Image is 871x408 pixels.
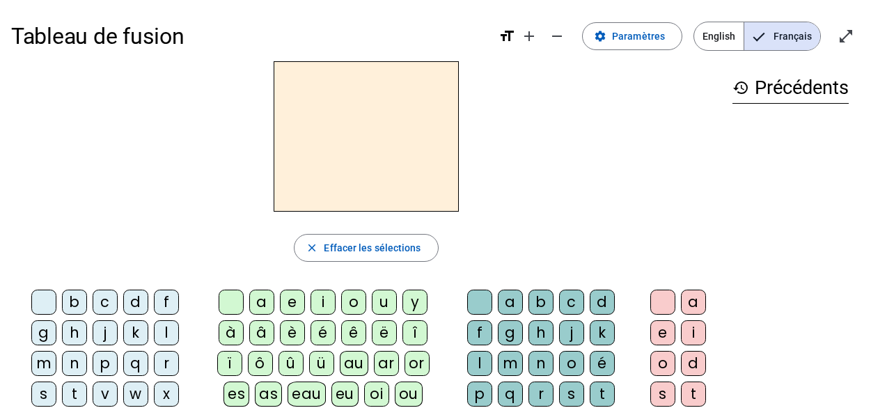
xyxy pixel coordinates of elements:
mat-icon: close [306,242,318,254]
div: â [249,320,274,345]
div: i [681,320,706,345]
div: t [62,382,87,407]
div: g [31,320,56,345]
div: o [650,351,675,376]
div: w [123,382,148,407]
div: eu [331,382,359,407]
div: r [154,351,179,376]
span: English [694,22,744,50]
div: h [528,320,554,345]
div: j [93,320,118,345]
button: Augmenter la taille de la police [515,22,543,50]
div: à [219,320,244,345]
div: t [681,382,706,407]
div: ü [309,351,334,376]
div: s [31,382,56,407]
div: j [559,320,584,345]
mat-icon: settings [594,30,606,42]
div: ê [341,320,366,345]
div: k [590,320,615,345]
div: q [498,382,523,407]
div: s [559,382,584,407]
div: r [528,382,554,407]
div: d [123,290,148,315]
div: û [278,351,304,376]
div: é [590,351,615,376]
mat-icon: format_size [499,28,515,45]
div: c [559,290,584,315]
div: é [311,320,336,345]
mat-icon: add [521,28,537,45]
span: Paramètres [612,28,665,45]
div: ï [217,351,242,376]
div: î [402,320,427,345]
div: l [154,320,179,345]
h3: Précédents [732,72,849,104]
button: Diminuer la taille de la police [543,22,571,50]
div: è [280,320,305,345]
mat-icon: open_in_full [838,28,854,45]
div: g [498,320,523,345]
div: es [223,382,249,407]
div: h [62,320,87,345]
span: Français [744,22,820,50]
div: d [590,290,615,315]
div: b [528,290,554,315]
div: a [498,290,523,315]
div: k [123,320,148,345]
div: s [650,382,675,407]
div: f [467,320,492,345]
div: n [528,351,554,376]
div: d [681,351,706,376]
div: e [280,290,305,315]
div: q [123,351,148,376]
button: Entrer en plein écran [832,22,860,50]
div: v [93,382,118,407]
mat-icon: remove [549,28,565,45]
span: Effacer les sélections [324,240,421,256]
div: ar [374,351,399,376]
div: t [590,382,615,407]
button: Paramètres [582,22,682,50]
div: n [62,351,87,376]
div: u [372,290,397,315]
div: oi [364,382,389,407]
div: au [340,351,368,376]
div: y [402,290,427,315]
div: ou [395,382,423,407]
mat-icon: history [732,79,749,96]
h1: Tableau de fusion [11,14,487,58]
div: m [498,351,523,376]
div: as [255,382,282,407]
mat-button-toggle-group: Language selection [693,22,821,51]
div: p [93,351,118,376]
div: p [467,382,492,407]
div: eau [288,382,326,407]
div: f [154,290,179,315]
div: m [31,351,56,376]
div: b [62,290,87,315]
div: ë [372,320,397,345]
div: or [405,351,430,376]
div: a [681,290,706,315]
div: o [341,290,366,315]
div: x [154,382,179,407]
div: e [650,320,675,345]
div: ô [248,351,273,376]
div: l [467,351,492,376]
button: Effacer les sélections [294,234,438,262]
div: a [249,290,274,315]
div: o [559,351,584,376]
div: i [311,290,336,315]
div: c [93,290,118,315]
